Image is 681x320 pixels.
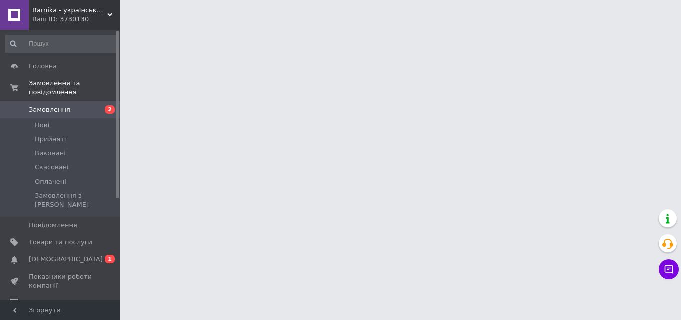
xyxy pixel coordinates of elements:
span: Barnika - український інтернет-магазин [32,6,107,15]
span: [DEMOGRAPHIC_DATA] [29,255,103,264]
span: Скасовані [35,163,69,172]
span: Головна [29,62,57,71]
span: Нові [35,121,49,130]
span: Прийняті [35,135,66,144]
span: 2 [105,105,115,114]
span: Повідомлення [29,221,77,230]
span: Замовлення з [PERSON_NAME] [35,191,117,209]
span: Виконані [35,149,66,158]
span: Відгуки [29,298,55,307]
span: Замовлення [29,105,70,114]
div: Ваш ID: 3730130 [32,15,120,24]
button: Чат з покупцем [659,259,679,279]
span: 1 [105,255,115,263]
span: Показники роботи компанії [29,272,92,290]
span: Оплачені [35,177,66,186]
span: Замовлення та повідомлення [29,79,120,97]
span: Товари та послуги [29,238,92,247]
input: Пошук [5,35,118,53]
